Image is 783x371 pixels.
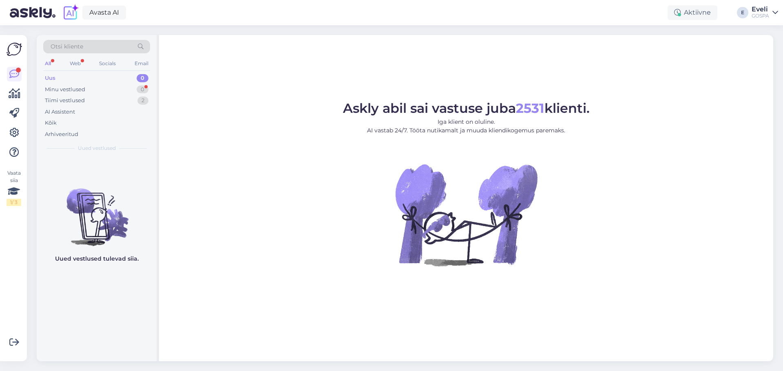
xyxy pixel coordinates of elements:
[45,97,85,105] div: Tiimi vestlused
[45,108,75,116] div: AI Assistent
[7,42,22,57] img: Askly Logo
[45,74,55,82] div: Uus
[393,141,540,288] img: No Chat active
[137,97,148,105] div: 2
[45,86,85,94] div: Minu vestlused
[62,4,79,21] img: explore-ai
[343,118,590,135] p: Iga klient on oluline. AI vastab 24/7. Tööta nutikamalt ja muuda kliendikogemus paremaks.
[7,199,21,206] div: 1 / 3
[68,58,82,69] div: Web
[752,6,778,19] a: EveliGOSPA
[45,119,57,127] div: Kõik
[737,7,748,18] div: E
[82,6,126,20] a: Avasta AI
[55,255,139,263] p: Uued vestlused tulevad siia.
[137,86,148,94] div: 0
[7,169,21,206] div: Vaata siia
[137,74,148,82] div: 0
[37,174,157,247] img: No chats
[133,58,150,69] div: Email
[51,42,83,51] span: Otsi kliente
[97,58,117,69] div: Socials
[43,58,53,69] div: All
[78,145,116,152] span: Uued vestlused
[752,13,769,19] div: GOSPA
[343,100,590,116] span: Askly abil sai vastuse juba klienti.
[752,6,769,13] div: Eveli
[45,130,78,138] div: Arhiveeritud
[668,5,717,20] div: Aktiivne
[516,100,544,116] b: 2531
